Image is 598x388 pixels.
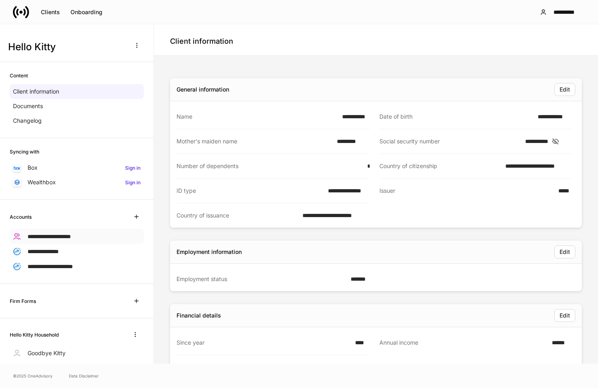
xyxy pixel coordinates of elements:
[10,213,32,221] h6: Accounts
[177,211,298,220] div: Country of issuance
[125,179,140,186] h6: Sign in
[560,87,570,92] div: Edit
[8,41,125,53] h3: Hello Kitty
[379,113,533,121] div: Date of birth
[69,373,99,379] a: Data Disclaimer
[13,117,42,125] p: Changelog
[554,245,575,258] button: Edit
[10,148,39,156] h6: Syncing with
[379,339,547,347] div: Annual income
[14,166,20,170] img: oYqM9ojoZLfzCHUefNbBcWHcyDPbQKagtYciMC8pFl3iZXy3dU33Uwy+706y+0q2uJ1ghNQf2OIHrSh50tUd9HaB5oMc62p0G...
[177,85,229,94] div: General information
[41,9,60,15] div: Clients
[10,346,144,360] a: Goodbye Kitty
[10,331,59,339] h6: Hello Kitty Household
[170,36,233,46] h4: Client information
[379,187,553,195] div: Issuer
[10,175,144,190] a: WealthboxSign in
[10,99,144,113] a: Documents
[10,113,144,128] a: Changelog
[177,162,362,170] div: Number of dependents
[65,6,108,19] button: Onboarding
[10,160,144,175] a: BoxSign in
[560,249,570,255] div: Edit
[13,373,53,379] span: © 2025 OneAdvisory
[28,178,56,186] p: Wealthbox
[554,83,575,96] button: Edit
[177,113,337,121] div: Name
[28,164,38,172] p: Box
[177,311,221,320] div: Financial details
[379,137,521,145] div: Social security number
[177,137,332,145] div: Mother's maiden name
[13,102,43,110] p: Documents
[125,164,140,172] h6: Sign in
[177,187,323,195] div: ID type
[10,297,36,305] h6: Firm Forms
[13,87,59,96] p: Client information
[28,349,66,357] p: Goodbye Kitty
[177,275,346,283] div: Employment status
[379,162,500,170] div: Country of citizenship
[70,9,102,15] div: Onboarding
[560,313,570,318] div: Edit
[36,6,65,19] button: Clients
[10,72,28,79] h6: Content
[554,309,575,322] button: Edit
[177,339,350,347] div: Since year
[177,248,242,256] div: Employment information
[10,84,144,99] a: Client information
